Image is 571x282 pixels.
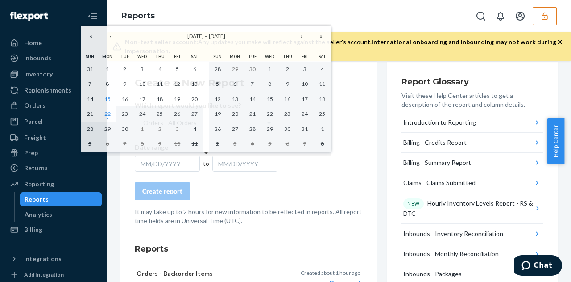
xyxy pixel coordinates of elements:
[169,62,186,77] button: September 5, 2025
[314,122,331,137] button: November 1, 2025
[401,91,543,109] p: Visit these Help Center articles to get a description of the report and column details.
[279,122,296,137] button: October 30, 2025
[286,140,289,147] abbr: November 6, 2025
[279,136,296,152] button: November 6, 2025
[101,26,120,46] button: ‹
[125,38,557,55] div: Any updates you make will reflect against the seller's account.
[25,210,52,219] div: Analytics
[403,118,476,127] div: Introduction to Reporting
[216,140,219,147] abbr: November 2, 2025
[157,96,163,102] abbr: September 18, 2025
[226,76,244,92] button: October 6, 2025
[158,66,161,72] abbr: September 4, 2025
[141,66,144,72] abbr: September 3, 2025
[230,54,240,59] abbr: Monday
[151,62,169,77] button: September 4, 2025
[209,62,226,77] button: September 28, 2025
[403,198,534,218] div: Hourly Inventory Levels Report - RS & DTC
[191,110,198,117] abbr: September 27, 2025
[191,140,198,147] abbr: October 11, 2025
[226,122,244,137] button: October 27, 2025
[283,54,292,59] abbr: Thursday
[5,177,102,191] a: Reporting
[25,195,49,204] div: Reports
[116,122,133,137] button: September 30, 2025
[88,80,91,87] abbr: September 7, 2025
[24,133,46,142] div: Freight
[511,7,529,25] button: Open account menu
[81,26,101,46] button: «
[319,54,326,59] abbr: Saturday
[314,92,331,107] button: October 18, 2025
[249,96,256,102] abbr: October 14, 2025
[99,122,116,137] button: September 29, 2025
[5,161,102,175] a: Returns
[5,114,102,129] a: Parcel
[169,122,186,137] button: October 3, 2025
[174,110,180,117] abbr: September 26, 2025
[186,122,203,137] button: October 4, 2025
[244,62,261,77] button: September 30, 2025
[209,122,226,137] button: October 26, 2025
[24,271,64,278] div: Add Integration
[233,140,236,147] abbr: November 3, 2025
[226,62,244,77] button: September 29, 2025
[151,122,169,137] button: October 2, 2025
[284,110,290,117] abbr: October 23, 2025
[232,66,238,72] abbr: September 29, 2025
[137,269,284,278] p: Orders - Backorder Items
[169,92,186,107] button: September 19, 2025
[169,106,186,122] button: September 26, 2025
[104,96,111,102] abbr: September 15, 2025
[5,223,102,237] a: Billing
[151,76,169,92] button: September 11, 2025
[187,33,204,39] span: [DATE]
[215,110,221,117] abbr: October 19, 2025
[314,62,331,77] button: October 4, 2025
[296,92,314,107] button: October 17, 2025
[106,80,109,87] abbr: September 8, 2025
[403,178,476,187] div: Claims - Claims Submitted
[137,54,147,59] abbr: Wednesday
[106,66,109,72] abbr: September 1, 2025
[81,62,99,77] button: August 31, 2025
[213,54,222,59] abbr: Sunday
[99,92,116,107] button: September 15, 2025
[151,136,169,152] button: October 9, 2025
[200,159,213,168] div: to
[215,126,221,132] abbr: October 26, 2025
[209,136,226,152] button: November 2, 2025
[104,126,111,132] abbr: September 29, 2025
[296,106,314,122] button: October 24, 2025
[403,249,499,258] div: Inbounds - Monthly Reconciliation
[261,76,278,92] button: October 8, 2025
[216,80,219,87] abbr: October 5, 2025
[24,101,46,110] div: Orders
[102,54,112,59] abbr: Monday
[265,54,274,59] abbr: Wednesday
[24,180,54,189] div: Reporting
[87,96,93,102] abbr: September 14, 2025
[401,173,543,193] button: Claims - Claims Submitted
[303,140,306,147] abbr: November 7, 2025
[176,66,179,72] abbr: September 5, 2025
[169,76,186,92] button: September 12, 2025
[267,126,273,132] abbr: October 29, 2025
[472,7,490,25] button: Open Search Box
[215,66,221,72] abbr: September 28, 2025
[24,38,42,47] div: Home
[403,138,467,147] div: Billing - Credits Report
[547,118,564,164] span: Help Center
[296,122,314,137] button: October 31, 2025
[87,110,93,117] abbr: September 21, 2025
[268,80,271,87] abbr: October 8, 2025
[212,156,277,172] div: MM/DD/YYYY
[24,164,48,173] div: Returns
[302,126,308,132] abbr: October 31, 2025
[232,126,238,132] abbr: October 27, 2025
[261,122,278,137] button: October 29, 2025
[226,92,244,107] button: October 13, 2025
[302,80,308,87] abbr: October 10, 2025
[186,62,203,77] button: September 6, 2025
